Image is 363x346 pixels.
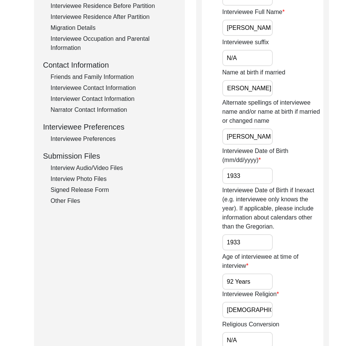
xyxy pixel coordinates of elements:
div: Interviewee Preferences [43,121,176,133]
label: Interviewee Full Name [222,8,285,17]
div: Submission Files [43,150,176,162]
div: Contact Information [43,59,176,71]
label: Interviewee Religion [222,290,279,299]
label: Interviewee suffix [222,38,269,47]
label: Age of interviewee at time of interview [222,252,323,270]
label: Alternate spellings of interviewee name and/or name at birth if married or changed name [222,98,323,125]
div: Friends and Family Information [51,73,176,82]
label: Interviewee Date of Birth if Inexact (e.g. interviewee only knows the year). If applicable, pleas... [222,186,323,231]
div: Interview Photo Files [51,175,176,184]
div: Interviewer Contact Information [51,94,176,103]
div: Interviewee Residence After Partition [51,12,176,22]
div: Interviewee Residence Before Partition [51,2,176,11]
label: Name at birth if married [222,68,285,77]
div: Interviewee Preferences [51,134,176,144]
div: Interview Audio/Video Files [51,164,176,173]
label: Interviewee Date of Birth (mm/dd/yyyy) [222,147,323,165]
div: Narrator Contact Information [51,105,176,114]
div: Interviewee Occupation and Parental Information [51,34,176,53]
div: Other Files [51,196,176,205]
label: Religious Conversion [222,320,279,329]
div: Interviewee Contact Information [51,83,176,93]
div: Migration Details [51,23,176,32]
div: Signed Release Form [51,185,176,195]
